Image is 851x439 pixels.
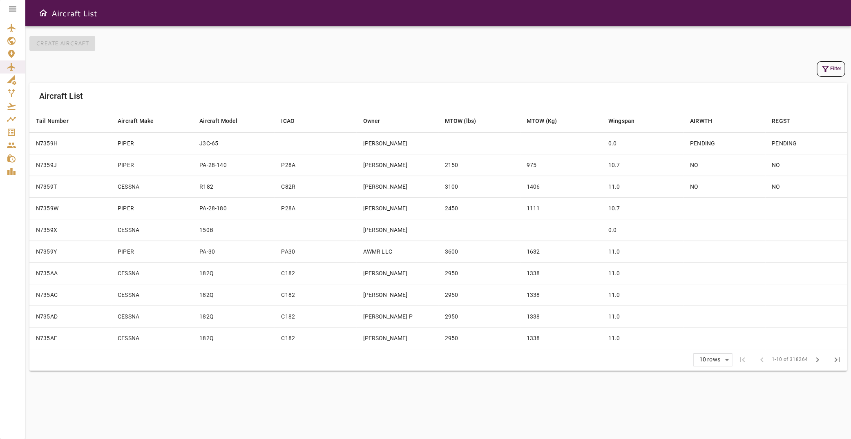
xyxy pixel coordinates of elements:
td: PENDING [683,132,765,154]
td: N735AC [29,284,111,305]
div: MTOW (lbs) [444,116,476,126]
div: AIRWTH [690,116,712,126]
td: 2450 [438,197,520,219]
td: 150B [193,219,275,241]
td: [PERSON_NAME] [356,219,438,241]
td: 0.0 [602,219,683,241]
span: MTOW (lbs) [444,116,487,126]
td: PENDING [765,132,847,154]
td: PA-28-180 [193,197,275,219]
td: 1632 [520,241,602,262]
span: Tail Number [36,116,79,126]
div: REGST [772,116,790,126]
div: 10 rows [694,354,732,366]
td: CESSNA [111,262,193,284]
td: 11.0 [602,327,683,349]
div: 10 rows [697,356,722,363]
span: Owner [363,116,391,126]
td: [PERSON_NAME] [356,197,438,219]
td: N7359T [29,176,111,197]
span: last_page [832,355,842,365]
span: AIRWTH [690,116,723,126]
td: 0.0 [602,132,683,154]
div: Wingspan [608,116,634,126]
span: First Page [732,350,752,370]
td: N7359Y [29,241,111,262]
span: ICAO [281,116,305,126]
span: Aircraft Make [118,116,164,126]
div: ICAO [281,116,295,126]
td: N735AF [29,327,111,349]
td: 1338 [520,327,602,349]
td: P28A [275,197,356,219]
td: AWMR LLC [356,241,438,262]
td: N735AA [29,262,111,284]
td: 3100 [438,176,520,197]
td: NO [765,154,847,176]
td: [PERSON_NAME] [356,262,438,284]
td: 2950 [438,327,520,349]
td: [PERSON_NAME] [356,154,438,176]
td: [PERSON_NAME] [356,132,438,154]
td: NO [765,176,847,197]
td: PIPER [111,154,193,176]
td: 182Q [193,262,275,284]
td: CESSNA [111,327,193,349]
td: N7359H [29,132,111,154]
td: 2950 [438,305,520,327]
td: 1338 [520,305,602,327]
td: [PERSON_NAME] [356,327,438,349]
td: NO [683,176,765,197]
div: MTOW (Kg) [527,116,557,126]
td: 182Q [193,327,275,349]
td: 182Q [193,305,275,327]
td: 182Q [193,284,275,305]
span: Wingspan [608,116,645,126]
div: Aircraft Model [199,116,237,126]
td: 10.7 [602,154,683,176]
td: CESSNA [111,176,193,197]
h6: Aircraft List [51,7,97,20]
td: N735AD [29,305,111,327]
button: Filter [817,61,845,77]
td: 1338 [520,262,602,284]
td: 2950 [438,284,520,305]
span: chevron_right [813,355,822,365]
td: J3C-65 [193,132,275,154]
td: 1111 [520,197,602,219]
td: 11.0 [602,176,683,197]
span: Last Page [827,350,847,370]
div: Tail Number [36,116,69,126]
td: 2150 [438,154,520,176]
span: Previous Page [752,350,771,370]
td: PIPER [111,132,193,154]
td: PA30 [275,241,356,262]
td: C182 [275,262,356,284]
td: CESSNA [111,284,193,305]
td: N7359J [29,154,111,176]
span: Aircraft Model [199,116,248,126]
td: [PERSON_NAME] [356,284,438,305]
div: Owner [363,116,380,126]
td: 1338 [520,284,602,305]
button: Open drawer [35,5,51,21]
td: PIPER [111,197,193,219]
td: P28A [275,154,356,176]
td: 975 [520,154,602,176]
td: N7359X [29,219,111,241]
td: 2950 [438,262,520,284]
td: CESSNA [111,219,193,241]
span: Next Page [808,350,827,370]
td: 1406 [520,176,602,197]
span: REGST [772,116,801,126]
span: 1-10 of 318264 [771,356,808,364]
td: 11.0 [602,262,683,284]
td: C182 [275,284,356,305]
td: CESSNA [111,305,193,327]
td: 11.0 [602,305,683,327]
td: PA-30 [193,241,275,262]
span: MTOW (Kg) [527,116,567,126]
td: R182 [193,176,275,197]
td: 3600 [438,241,520,262]
td: C82R [275,176,356,197]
